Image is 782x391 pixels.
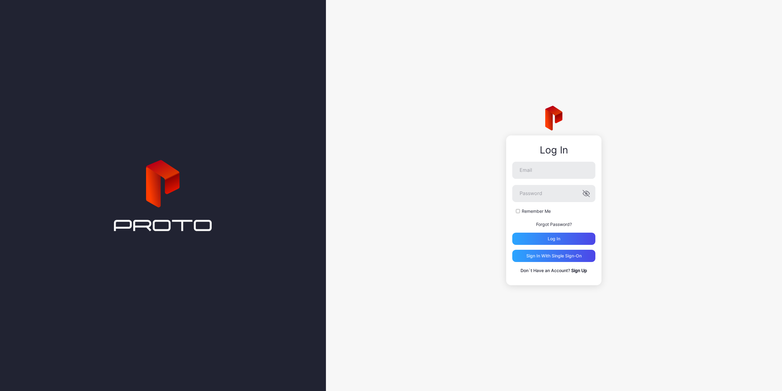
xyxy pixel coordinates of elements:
input: Password [512,185,595,202]
a: Forgot Password? [536,222,572,227]
label: Remember Me [522,208,551,214]
div: Log in [548,236,560,241]
button: Log in [512,233,595,245]
button: Sign in With Single Sign-On [512,250,595,262]
div: Log In [512,145,595,156]
button: Password [583,190,590,197]
div: Sign in With Single Sign-On [526,253,582,258]
input: Email [512,162,595,179]
p: Don`t Have an Account? [512,267,595,274]
a: Sign Up [571,268,587,273]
